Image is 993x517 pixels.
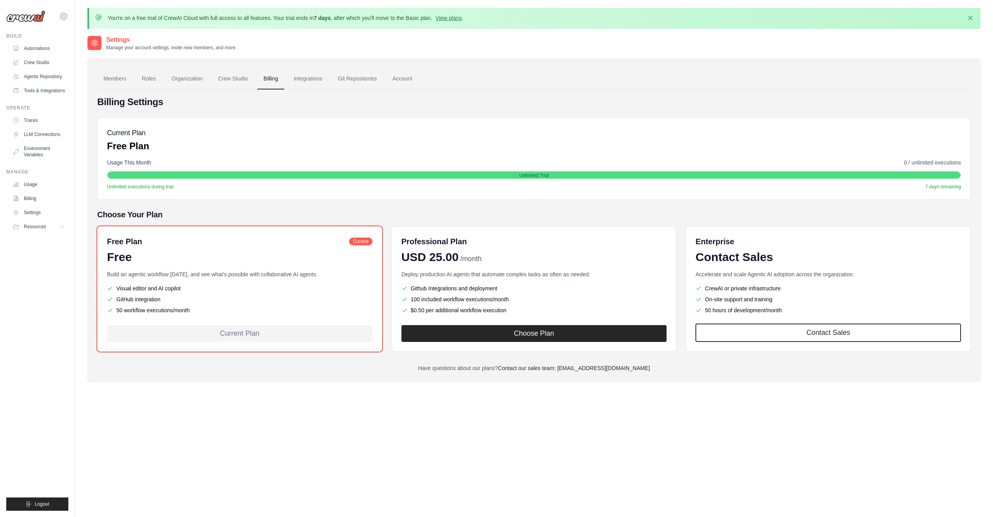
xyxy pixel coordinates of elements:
p: Manage your account settings, invite new members, and more. [106,45,237,51]
h6: Free Plan [107,236,142,247]
li: 100 included workflow executions/month [401,295,667,303]
a: View plans [435,15,462,21]
h5: Current Plan [107,127,149,138]
p: Deploy production AI agents that automate complex tasks as often as needed. [401,270,667,278]
li: 50 workflow executions/month [107,306,373,314]
div: Build [6,33,68,39]
a: Crew Studio [9,56,68,69]
li: On-site support and training [695,295,961,303]
p: Build an agentic workflow [DATE], and see what's possible with collaborative AI agents. [107,270,373,278]
a: Automations [9,42,68,55]
span: Logout [35,501,49,507]
strong: 7 days [314,15,331,21]
a: Contact Sales [695,324,961,342]
button: Resources [9,220,68,233]
a: Organization [165,68,209,89]
img: Logo [6,11,45,22]
a: Integrations [287,68,328,89]
p: Free Plan [107,140,149,152]
li: GitHub integration [107,295,373,303]
div: Current Plan [107,325,373,342]
a: Agents Repository [9,70,68,83]
a: Roles [135,68,162,89]
li: Visual editor and AI copilot [107,284,373,292]
div: Contact Sales [695,250,961,264]
a: Crew Studio [212,68,254,89]
h2: Settings [106,35,237,45]
h6: Enterprise [695,236,961,247]
span: Usage This Month [107,159,151,166]
p: Have questions about our plans? [97,364,971,372]
button: Choose Plan [401,325,667,342]
a: Billing [257,68,284,89]
div: Free [107,250,373,264]
a: Git Repositories [332,68,383,89]
a: Settings [9,206,68,219]
h4: Billing Settings [97,96,971,108]
span: Resources [24,224,46,230]
h5: Choose Your Plan [97,209,971,220]
li: Github Integrations and deployment [401,284,667,292]
a: Members [97,68,132,89]
li: CrewAI or private infrastructure [695,284,961,292]
a: Usage [9,178,68,191]
a: Account [386,68,419,89]
a: LLM Connections [9,128,68,141]
div: Operate [6,105,68,111]
span: USD 25.00 [401,250,459,264]
span: Unlimited executions during trial [107,184,173,190]
div: Manage [6,169,68,175]
li: $0.50 per additional workflow execution [401,306,667,314]
p: Accelerate and scale Agentic AI adoption across the organization. [695,270,961,278]
span: /month [460,254,481,264]
p: You're on a free trial of CrewAI Cloud with full access to all features. Your trial ends in , aft... [108,14,464,22]
h6: Professional Plan [401,236,467,247]
button: Logout [6,497,68,511]
a: Billing [9,192,68,205]
a: Tools & Integrations [9,84,68,97]
span: 7 days remaining [925,184,961,190]
a: Environment Variables [9,142,68,161]
span: 0 / unlimited executions [904,159,961,166]
span: Current [349,238,373,245]
span: Unlimited Trial [519,172,549,179]
li: 50 hours of development/month [695,306,961,314]
a: Contact our sales team: [EMAIL_ADDRESS][DOMAIN_NAME] [498,365,650,371]
a: Traces [9,114,68,127]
